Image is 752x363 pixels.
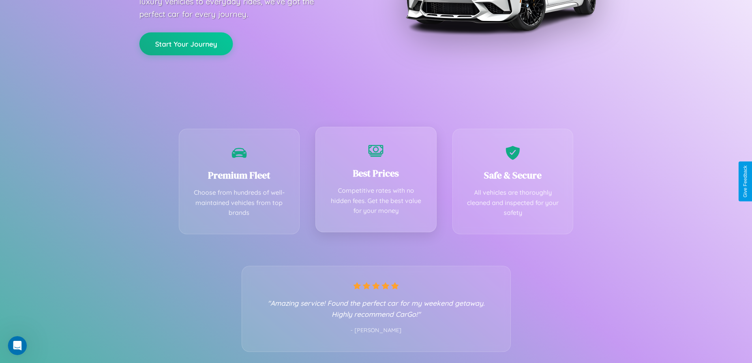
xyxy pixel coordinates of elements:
h3: Best Prices [328,167,424,180]
p: Choose from hundreds of well-maintained vehicles from top brands [191,188,288,218]
h3: Safe & Secure [465,169,561,182]
p: All vehicles are thoroughly cleaned and inspected for your safety [465,188,561,218]
iframe: Intercom live chat [8,336,27,355]
p: Competitive rates with no hidden fees. Get the best value for your money [328,186,424,216]
button: Start Your Journey [139,32,233,55]
p: "Amazing service! Found the perfect car for my weekend getaway. Highly recommend CarGo!" [258,297,495,320]
h3: Premium Fleet [191,169,288,182]
div: Give Feedback [743,166,748,197]
p: - [PERSON_NAME] [258,325,495,336]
